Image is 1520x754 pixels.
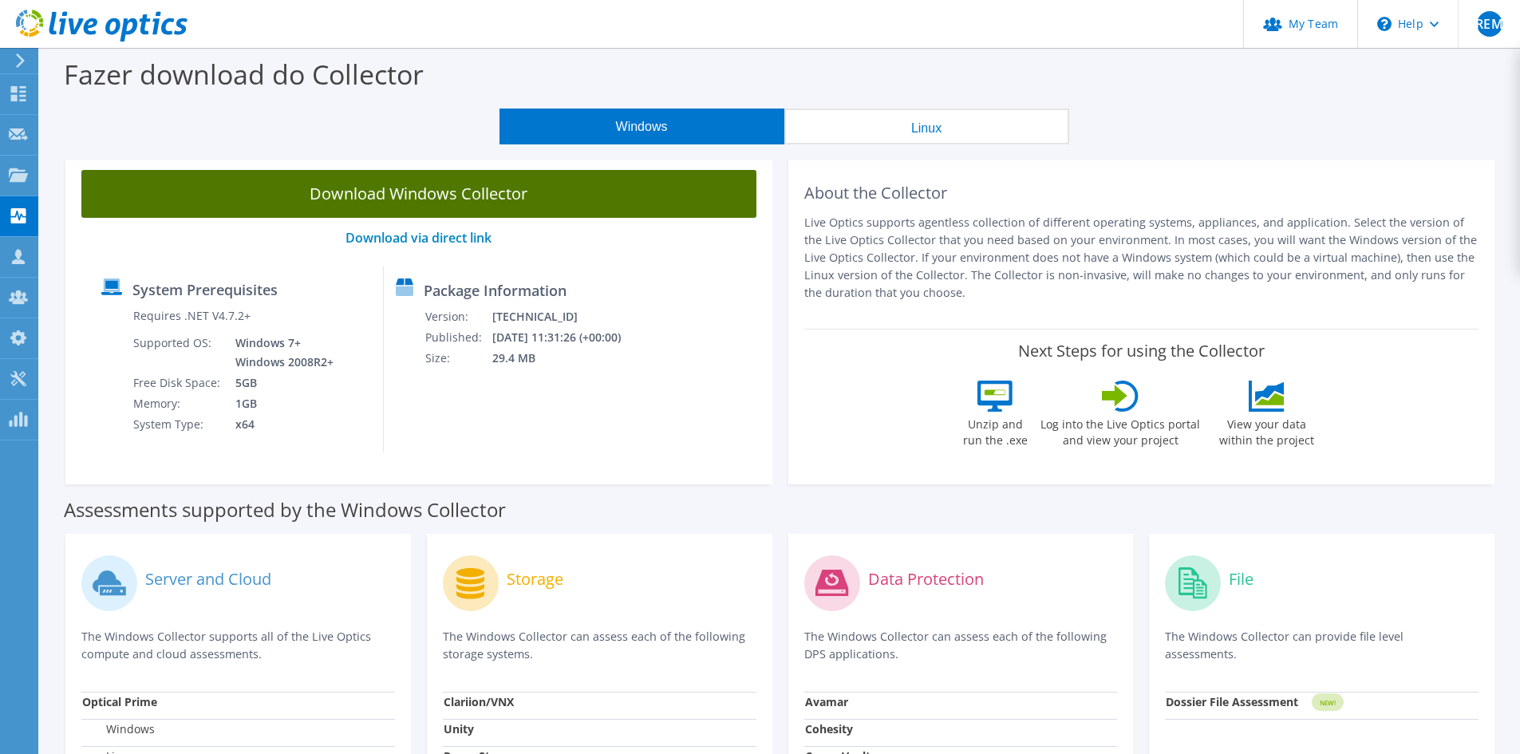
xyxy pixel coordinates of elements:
[132,393,223,414] td: Memory:
[132,414,223,435] td: System Type:
[1377,17,1392,31] svg: \n
[132,333,223,373] td: Supported OS:
[1229,571,1254,587] label: File
[424,327,492,348] td: Published:
[64,502,506,518] label: Assessments supported by the Windows Collector
[424,348,492,369] td: Size:
[444,721,474,736] strong: Unity
[805,694,848,709] strong: Avamar
[492,306,642,327] td: [TECHNICAL_ID]
[1209,412,1324,448] label: View your data within the project
[424,306,492,327] td: Version:
[1166,694,1298,709] strong: Dossier File Assessment
[507,571,563,587] label: Storage
[492,327,642,348] td: [DATE] 11:31:26 (+00:00)
[444,694,514,709] strong: Clariion/VNX
[133,308,251,324] label: Requires .NET V4.7.2+
[1018,341,1265,361] label: Next Steps for using the Collector
[64,56,424,93] label: Fazer download do Collector
[223,393,337,414] td: 1GB
[492,348,642,369] td: 29.4 MB
[132,373,223,393] td: Free Disk Space:
[82,694,157,709] strong: Optical Prime
[81,628,395,663] p: The Windows Collector supports all of the Live Optics compute and cloud assessments.
[145,571,271,587] label: Server and Cloud
[804,184,1479,203] h2: About the Collector
[223,373,337,393] td: 5GB
[223,414,337,435] td: x64
[804,628,1118,663] p: The Windows Collector can assess each of the following DPS applications.
[345,229,492,247] a: Download via direct link
[1165,628,1479,663] p: The Windows Collector can provide file level assessments.
[499,109,784,144] button: Windows
[81,170,756,218] a: Download Windows Collector
[868,571,984,587] label: Data Protection
[1320,698,1336,707] tspan: NEW!
[132,282,278,298] label: System Prerequisites
[784,109,1069,144] button: Linux
[1040,412,1201,448] label: Log into the Live Optics portal and view your project
[82,721,155,737] label: Windows
[958,412,1032,448] label: Unzip and run the .exe
[1477,11,1502,37] span: REM
[805,721,853,736] strong: Cohesity
[804,214,1479,302] p: Live Optics supports agentless collection of different operating systems, appliances, and applica...
[443,628,756,663] p: The Windows Collector can assess each of the following storage systems.
[223,333,337,373] td: Windows 7+ Windows 2008R2+
[424,282,567,298] label: Package Information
